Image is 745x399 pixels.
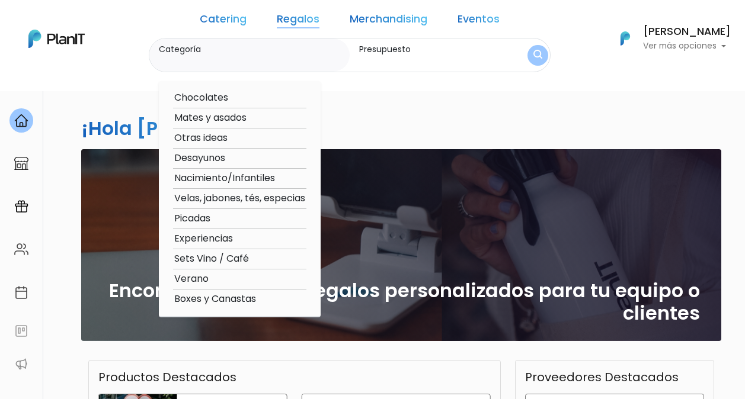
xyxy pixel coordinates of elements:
option: Velas, jabones, tés, especias [173,191,306,206]
option: Mates y asados [173,111,306,126]
p: Ver más opciones [643,42,731,50]
option: Verano [173,272,306,287]
label: Presupuesto [359,43,506,56]
img: PlanIt Logo [28,30,85,48]
button: PlanIt Logo [PERSON_NAME] Ver más opciones [605,23,731,54]
h6: [PERSON_NAME] [643,27,731,37]
option: Sets Vino / Café [173,252,306,266]
h2: ¡Hola [PERSON_NAME]! [81,115,306,141]
img: search_button-432b6d5273f82d61273b3651a40e1bd1b912527efae98b1b7a1b2c0702e16a8d.svg [533,50,542,61]
option: Otras ideas [173,131,306,146]
h3: Proveedores Destacados [525,370,679,384]
option: Nacimiento/Infantiles [173,171,306,186]
img: people-662611757002400ad9ed0e3c099ab2801c6687ba6c219adb57efc949bc21e19d.svg [14,242,28,256]
h2: Encontrá cientos de regalos personalizados para tu equipo o clientes [103,279,700,325]
option: Chocolates [173,91,306,105]
option: Picadas [173,211,306,226]
option: Experiencias [173,231,306,246]
option: Boxes y Canastas [173,292,306,307]
option: Desayunos [173,151,306,166]
img: home-e721727adea9d79c4d83392d1f703f7f8bce08238fde08b1acbfd93340b81755.svg [14,114,28,128]
img: feedback-78b5a0c8f98aac82b08bfc38622c3050aee476f2c9584af64705fc4e61158814.svg [14,324,28,338]
label: Categoría [159,43,345,56]
img: marketplace-4ceaa7011d94191e9ded77b95e3339b90024bf715f7c57f8cf31f2d8c509eaba.svg [14,156,28,170]
img: calendar-87d922413cdce8b2cf7b7f5f62616a5cf9e4887200fb71536465627b3292af00.svg [14,285,28,300]
a: Regalos [277,14,319,28]
img: partners-52edf745621dab592f3b2c58e3bca9d71375a7ef29c3b500c9f145b62cc070d4.svg [14,357,28,371]
img: campaigns-02234683943229c281be62815700db0a1741e53638e28bf9629b52c665b00959.svg [14,199,28,214]
a: Eventos [458,14,500,28]
h3: Productos Destacados [98,370,236,384]
a: Merchandising [350,14,427,28]
a: Catering [200,14,247,28]
img: PlanIt Logo [612,25,638,52]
